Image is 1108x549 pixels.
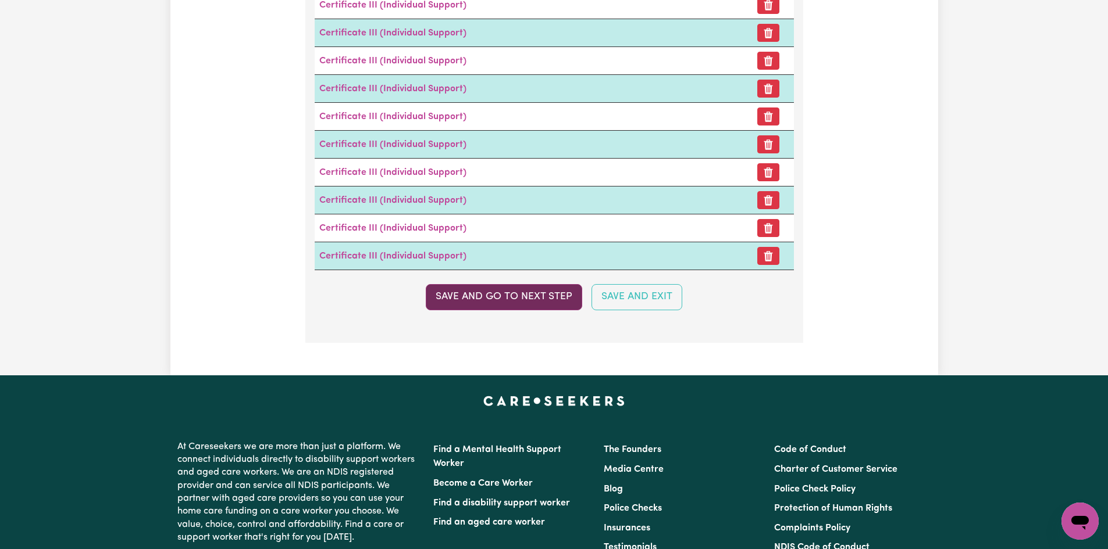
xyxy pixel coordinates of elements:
a: Certificate III (Individual Support) [319,224,466,233]
button: Remove certificate [757,80,779,98]
button: Remove certificate [757,191,779,209]
a: Careseekers home page [483,396,625,406]
a: Certificate III (Individual Support) [319,84,466,94]
a: Media Centre [604,465,664,474]
a: Certificate III (Individual Support) [319,168,466,177]
button: Save and go to next step [426,284,582,310]
button: Remove certificate [757,24,779,42]
a: Complaints Policy [774,523,850,533]
button: Remove certificate [757,107,779,125]
button: Remove certificate [757,163,779,181]
button: Remove certificate [757,52,779,70]
a: Certificate III (Individual Support) [319,56,466,66]
a: Code of Conduct [774,445,846,454]
a: Charter of Customer Service [774,465,897,474]
a: Certificate III (Individual Support) [319,112,466,121]
iframe: Button to launch messaging window [1061,503,1099,540]
a: Certificate III (Individual Support) [319,252,466,261]
a: Police Check Policy [774,485,856,494]
button: Remove certificate [757,247,779,265]
a: Find an aged care worker [433,518,545,527]
a: The Founders [604,445,661,454]
button: Remove certificate [757,135,779,153]
a: Certificate III (Individual Support) [319,28,466,38]
a: Protection of Human Rights [774,504,892,513]
a: Blog [604,485,623,494]
a: Insurances [604,523,650,533]
a: Certificate III (Individual Support) [319,196,466,205]
a: Certificate III (Individual Support) [319,140,466,149]
a: Certificate III (Individual Support) [319,1,466,10]
a: Find a Mental Health Support Worker [433,445,561,468]
a: Become a Care Worker [433,479,533,488]
a: Police Checks [604,504,662,513]
a: Find a disability support worker [433,498,570,508]
p: At Careseekers we are more than just a platform. We connect individuals directly to disability su... [177,436,419,549]
button: Save and Exit [592,284,682,310]
button: Remove certificate [757,219,779,237]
